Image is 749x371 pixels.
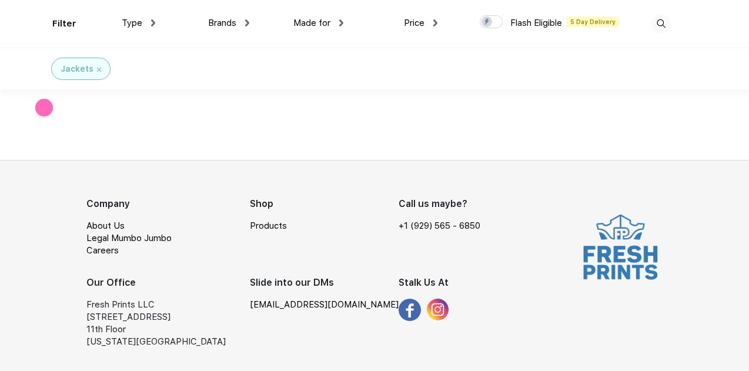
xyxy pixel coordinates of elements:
[61,63,93,75] div: Jackets
[86,233,172,243] a: Legal Mumbo Jumbo
[52,17,76,31] div: Filter
[86,276,250,290] div: Our Office
[339,19,343,26] img: dropdown.png
[250,197,399,211] div: Shop
[250,220,287,231] a: Products
[651,14,671,34] img: desktop_search.svg
[86,336,250,348] div: [US_STATE][GEOGRAPHIC_DATA]
[399,197,488,211] div: Call us maybe?
[579,212,663,282] img: logo
[399,276,488,290] div: Stalk Us At
[567,16,619,27] span: 5 Day Delivery
[86,311,250,323] div: [STREET_ADDRESS]
[250,299,399,311] a: [EMAIL_ADDRESS][DOMAIN_NAME]
[151,19,155,26] img: dropdown.png
[293,18,330,28] span: Made for
[250,276,399,290] div: Slide into our DMs
[122,18,142,28] span: Type
[433,19,437,26] img: dropdown.png
[86,245,119,256] a: Careers
[510,18,562,28] span: Flash Eligible
[86,323,250,336] div: 11th Floor
[86,299,250,311] div: Fresh Prints LLC
[86,220,125,231] a: About Us
[97,68,101,72] img: filter_cancel.svg
[404,18,424,28] span: Price
[427,299,449,321] img: insta_logo.svg
[86,197,250,211] div: Company
[399,299,421,321] img: footer_facebook.svg
[399,220,480,232] a: +1 (929) 565 - 6850
[245,19,249,26] img: dropdown.png
[208,18,236,28] span: Brands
